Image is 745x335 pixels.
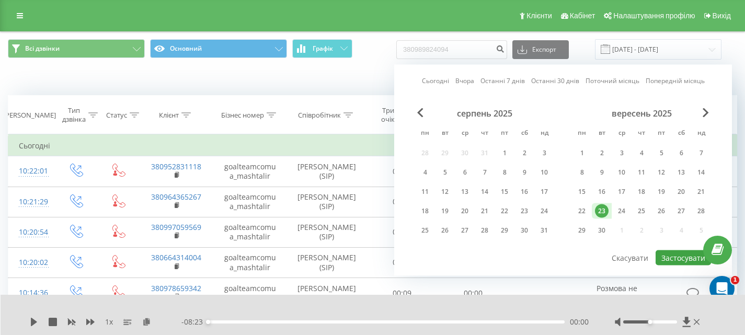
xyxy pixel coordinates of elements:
[531,76,579,86] a: Останні 30 днів
[455,223,475,238] div: ср 27 серп 2025 р.
[595,204,609,218] div: 23
[19,192,43,212] div: 10:21:29
[438,166,452,179] div: 5
[518,166,531,179] div: 9
[458,224,472,237] div: 27
[592,223,612,238] div: вт 30 вер 2025 р.
[514,223,534,238] div: сб 30 серп 2025 р.
[366,278,438,308] td: 00:09
[651,165,671,180] div: пт 12 вер 2025 р.
[478,185,491,199] div: 14
[415,108,554,119] div: серпень 2025
[632,184,651,200] div: чт 18 вер 2025 р.
[518,204,531,218] div: 23
[595,146,609,160] div: 2
[478,166,491,179] div: 7
[592,184,612,200] div: вт 16 вер 2025 р.
[477,126,492,142] abbr: четвер
[534,165,554,180] div: нд 10 серп 2025 р.
[691,184,711,200] div: нд 21 вер 2025 р.
[415,165,435,180] div: пн 4 серп 2025 р.
[572,108,711,119] div: вересень 2025
[298,111,341,120] div: Співробітник
[655,204,668,218] div: 26
[455,76,474,86] a: Вчора
[455,184,475,200] div: ср 13 серп 2025 р.
[597,283,637,303] span: Розмова не відбулась
[595,224,609,237] div: 30
[512,40,569,59] button: Експорт
[691,203,711,219] div: нд 28 вер 2025 р.
[536,126,552,142] abbr: неділя
[572,165,592,180] div: пн 8 вер 2025 р.
[526,11,552,20] span: Клієнти
[518,185,531,199] div: 16
[417,126,433,142] abbr: понеділок
[458,166,472,179] div: 6
[498,204,511,218] div: 22
[655,185,668,199] div: 19
[595,185,609,199] div: 16
[575,185,589,199] div: 15
[632,203,651,219] div: чт 25 вер 2025 р.
[495,145,514,161] div: пт 1 серп 2025 р.
[366,217,438,247] td: 00:16
[537,204,551,218] div: 24
[615,204,628,218] div: 24
[572,223,592,238] div: пн 29 вер 2025 р.
[287,278,366,308] td: [PERSON_NAME] (SIP)
[709,276,735,301] iframe: Intercom live chat
[537,146,551,160] div: 3
[606,250,654,265] button: Скасувати
[478,224,491,237] div: 28
[475,184,495,200] div: чт 14 серп 2025 р.
[648,320,652,324] div: Accessibility label
[62,106,86,124] div: Тип дзвінка
[537,166,551,179] div: 10
[632,165,651,180] div: чт 11 вер 2025 р.
[694,185,708,199] div: 21
[498,185,511,199] div: 15
[635,166,648,179] div: 11
[671,203,691,219] div: сб 27 вер 2025 р.
[495,203,514,219] div: пт 22 серп 2025 р.
[497,126,512,142] abbr: п’ятниця
[655,166,668,179] div: 12
[498,146,511,160] div: 1
[635,204,648,218] div: 25
[594,126,610,142] abbr: вівторок
[514,184,534,200] div: сб 16 серп 2025 р.
[151,161,201,171] a: 380952831118
[674,204,688,218] div: 27
[654,126,669,142] abbr: п’ятниця
[159,111,179,120] div: Клієнт
[313,45,333,52] span: Графік
[151,252,201,262] a: 380664314004
[498,224,511,237] div: 29
[435,184,455,200] div: вт 12 серп 2025 р.
[671,145,691,161] div: сб 6 вер 2025 р.
[534,184,554,200] div: нд 17 серп 2025 р.
[478,204,491,218] div: 21
[438,185,452,199] div: 12
[418,166,432,179] div: 4
[534,223,554,238] div: нд 31 серп 2025 р.
[106,111,127,120] div: Статус
[435,203,455,219] div: вт 19 серп 2025 р.
[151,283,201,293] a: 380978659342
[651,145,671,161] div: пт 5 вер 2025 р.
[287,156,366,187] td: [PERSON_NAME] (SIP)
[475,223,495,238] div: чт 28 серп 2025 р.
[8,39,145,58] button: Всі дзвінки
[632,145,651,161] div: чт 4 вер 2025 р.
[635,185,648,199] div: 18
[595,166,609,179] div: 9
[480,76,525,86] a: Останні 7 днів
[213,156,287,187] td: goalteamcomua_mashtalir
[534,203,554,219] div: нд 24 серп 2025 р.
[150,39,287,58] button: Основний
[693,126,709,142] abbr: неділя
[694,166,708,179] div: 14
[19,222,43,242] div: 10:20:54
[572,203,592,219] div: пн 22 вер 2025 р.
